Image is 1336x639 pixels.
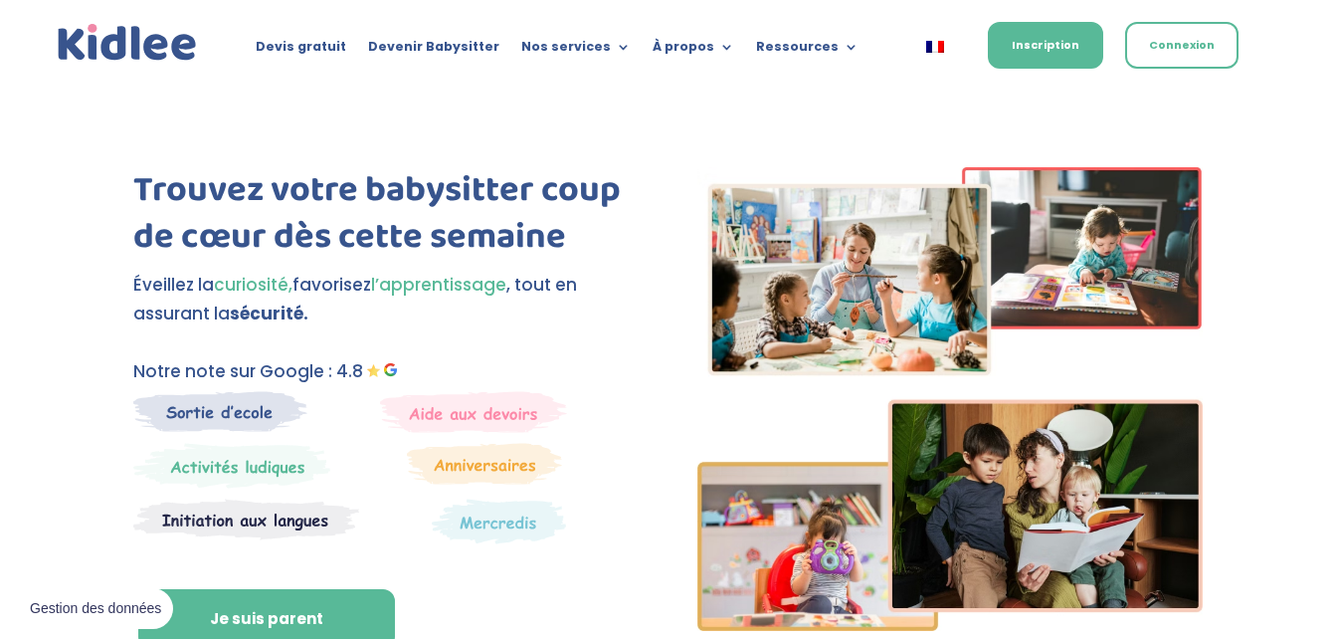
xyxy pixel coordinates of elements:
a: Inscription [988,22,1103,69]
p: Notre note sur Google : 4.8 [133,357,639,386]
img: Thematique [432,499,566,544]
span: curiosité, [214,273,292,297]
picture: Imgs-2 [697,613,1203,637]
a: Devis gratuit [256,40,346,62]
a: À propos [653,40,734,62]
a: Kidlee Logo [54,20,201,66]
span: l’apprentissage [371,273,506,297]
button: Gestion des données [18,588,173,630]
a: Connexion [1125,22,1239,69]
img: weekends [380,391,567,433]
img: Français [926,41,944,53]
img: Anniversaire [407,443,562,485]
p: Éveillez la favorisez , tout en assurant la [133,271,639,328]
span: Gestion des données [30,600,161,618]
strong: sécurité. [230,302,308,325]
img: Atelier thematique [133,499,359,540]
img: Sortie decole [133,391,307,432]
h1: Trouvez votre babysitter coup de cœur dès cette semaine [133,167,639,271]
a: Nos services [521,40,631,62]
img: logo_kidlee_bleu [54,20,201,66]
a: Devenir Babysitter [368,40,499,62]
a: Ressources [756,40,859,62]
img: Mercredi [133,443,330,489]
